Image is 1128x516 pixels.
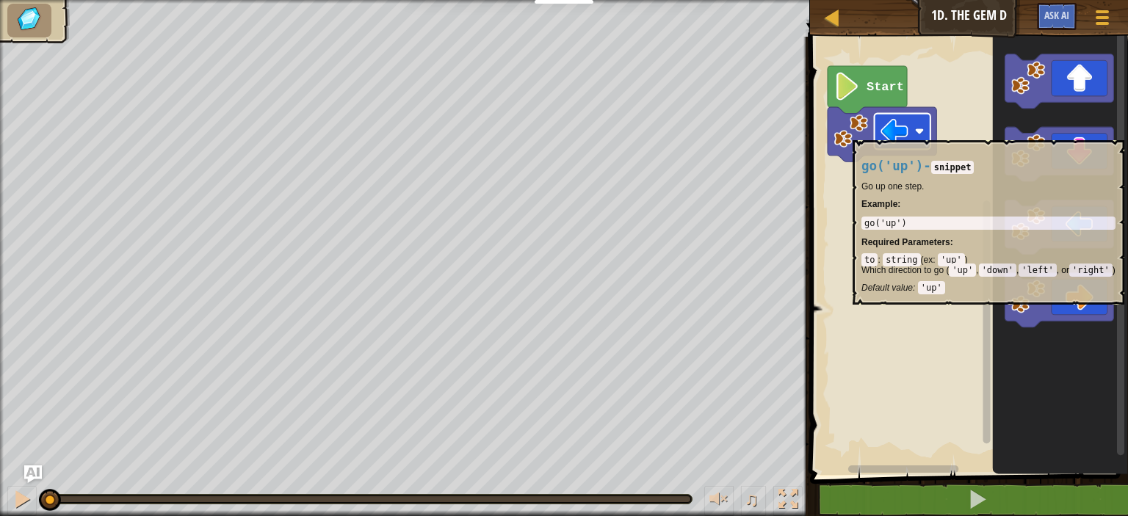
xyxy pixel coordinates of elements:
button: Show game menu [1084,3,1121,37]
span: : [878,255,883,265]
span: ♫ [744,488,759,510]
button: Adjust volume [704,486,734,516]
strong: : [861,199,900,209]
code: snippet [931,161,975,174]
span: Required Parameters [861,237,950,247]
button: Ctrl + P: Pause [7,486,37,516]
code: 'up' [918,281,945,294]
code: 'down' [979,264,1016,277]
code: string [883,253,920,266]
span: : [913,283,918,293]
span: : [950,237,953,247]
div: Blockly Workspace [806,29,1128,475]
code: 'up' [949,264,976,277]
span: : [933,255,938,265]
text: Start [867,80,904,94]
li: Collect the gems. [7,4,51,37]
code: 'up' [938,253,965,266]
span: Example [861,199,897,209]
p: Go up one step. [861,181,1116,192]
code: 'left' [1019,264,1056,277]
h4: - [861,159,1116,173]
p: Which direction to go ( , , , or ) [861,265,1116,275]
button: Ask AI [24,465,42,483]
span: go('up') [861,159,923,173]
code: to [861,253,878,266]
span: Ask AI [1044,8,1069,22]
button: Ask AI [1037,3,1077,30]
button: ♫ [741,486,766,516]
div: ( ) [861,255,1116,293]
button: Toggle fullscreen [773,486,803,516]
code: 'right' [1069,264,1113,277]
span: Default value [861,283,913,293]
span: ex [924,255,933,265]
div: go('up') [864,218,1113,228]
